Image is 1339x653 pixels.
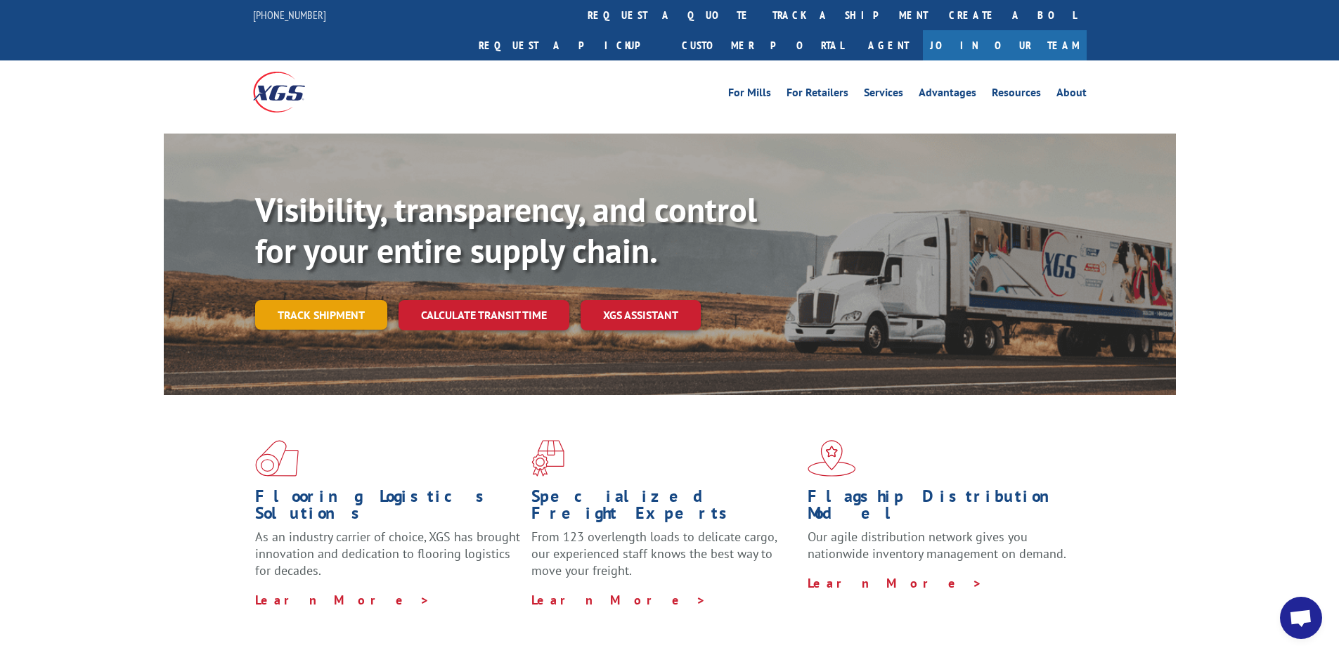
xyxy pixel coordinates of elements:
a: XGS ASSISTANT [581,300,701,330]
img: xgs-icon-total-supply-chain-intelligence-red [255,440,299,477]
a: Learn More > [255,592,430,608]
span: Our agile distribution network gives you nationwide inventory management on demand. [808,529,1066,562]
a: For Retailers [787,87,848,103]
a: Request a pickup [468,30,671,60]
h1: Flagship Distribution Model [808,488,1073,529]
a: Open chat [1280,597,1322,639]
img: xgs-icon-flagship-distribution-model-red [808,440,856,477]
a: Customer Portal [671,30,854,60]
a: Learn More > [531,592,706,608]
a: Services [864,87,903,103]
p: From 123 overlength loads to delicate cargo, our experienced staff knows the best way to move you... [531,529,797,591]
b: Visibility, transparency, and control for your entire supply chain. [255,188,757,272]
h1: Flooring Logistics Solutions [255,488,521,529]
a: Track shipment [255,300,387,330]
a: About [1056,87,1087,103]
a: Join Our Team [923,30,1087,60]
a: Resources [992,87,1041,103]
a: [PHONE_NUMBER] [253,8,326,22]
a: Agent [854,30,923,60]
a: For Mills [728,87,771,103]
h1: Specialized Freight Experts [531,488,797,529]
a: Calculate transit time [399,300,569,330]
span: As an industry carrier of choice, XGS has brought innovation and dedication to flooring logistics... [255,529,520,578]
a: Learn More > [808,575,983,591]
img: xgs-icon-focused-on-flooring-red [531,440,564,477]
a: Advantages [919,87,976,103]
